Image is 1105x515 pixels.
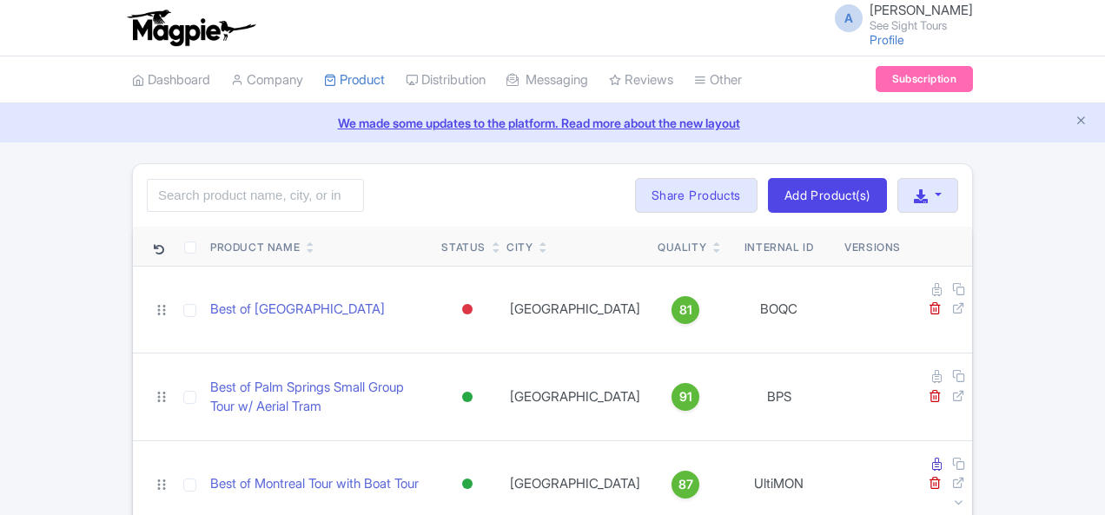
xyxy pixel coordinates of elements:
a: Add Product(s) [768,178,887,213]
a: Best of Montreal Tour with Boat Tour [210,474,419,494]
a: Profile [870,32,904,47]
div: Inactive [459,297,476,322]
span: [PERSON_NAME] [870,2,973,18]
button: Close announcement [1075,112,1088,132]
input: Search product name, city, or interal id [147,179,364,212]
div: Active [459,472,476,497]
a: Share Products [635,178,758,213]
a: Distribution [406,56,486,104]
a: Best of [GEOGRAPHIC_DATA] [210,300,385,320]
td: BPS [720,353,837,441]
a: Dashboard [132,56,210,104]
a: Company [231,56,303,104]
th: Internal ID [720,227,837,267]
a: Messaging [506,56,588,104]
a: Best of Palm Springs Small Group Tour w/ Aerial Tram [210,378,427,417]
a: 87 [658,471,713,498]
a: 91 [658,383,713,411]
div: Quality [658,240,706,255]
td: [GEOGRAPHIC_DATA] [500,266,651,353]
span: 81 [679,300,692,320]
a: Product [324,56,385,104]
a: Reviews [609,56,673,104]
div: City [506,240,533,255]
td: BOQC [720,266,837,353]
img: logo-ab69f6fb50320c5b225c76a69d11143b.png [123,9,258,47]
a: A [PERSON_NAME] See Sight Tours [824,3,973,31]
small: See Sight Tours [870,20,973,31]
a: 81 [658,296,713,324]
div: Active [459,385,476,410]
a: We made some updates to the platform. Read more about the new layout [10,114,1095,132]
div: Product Name [210,240,300,255]
span: 91 [679,387,692,406]
td: [GEOGRAPHIC_DATA] [500,353,651,441]
a: Subscription [876,66,973,92]
span: A [835,4,863,32]
th: Versions [837,227,908,267]
a: Other [694,56,742,104]
div: Status [441,240,486,255]
span: 87 [678,475,693,494]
